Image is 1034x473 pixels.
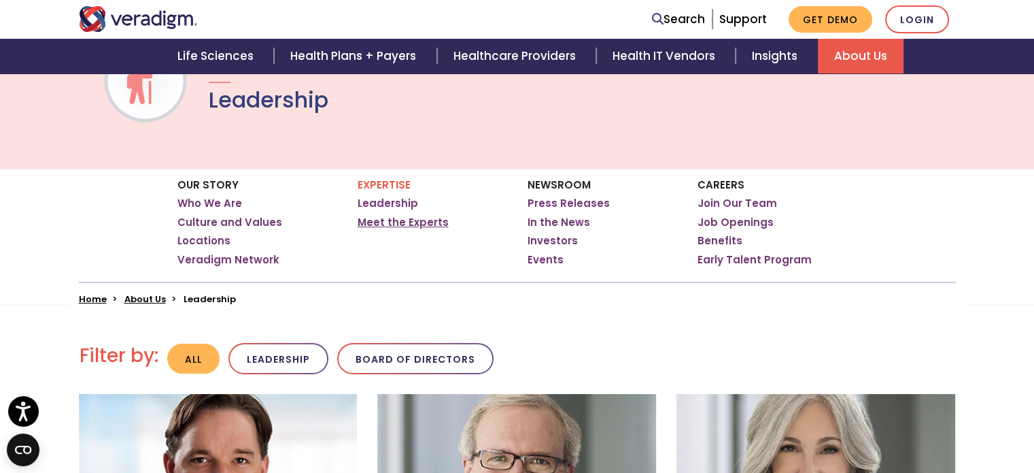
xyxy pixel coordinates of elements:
[885,5,949,33] a: Login
[697,253,812,267] a: Early Talent Program
[528,253,564,267] a: Events
[719,11,767,27] a: Support
[789,6,872,33] a: Get Demo
[697,197,777,210] a: Join Our Team
[161,39,274,74] a: Life Sciences
[124,293,166,306] a: About Us
[7,434,39,466] button: Open CMP widget
[697,234,742,248] a: Benefits
[79,6,198,32] img: Veradigm logo
[167,344,220,374] button: All
[437,39,596,74] a: Healthcare Providers
[274,39,436,74] a: Health Plans + Payers
[337,343,494,375] button: Board of Directors
[177,197,242,210] a: Who We Are
[818,39,903,74] a: About Us
[358,197,418,210] a: Leadership
[652,10,705,29] a: Search
[80,344,158,368] h2: Filter by:
[528,234,578,248] a: Investors
[177,216,282,229] a: Culture and Values
[177,234,230,248] a: Locations
[736,39,818,74] a: Insights
[528,216,590,229] a: In the News
[358,216,449,229] a: Meet the Experts
[228,343,328,375] button: Leadership
[528,197,610,210] a: Press Releases
[209,87,328,113] h1: Leadership
[177,253,279,267] a: Veradigm Network
[596,39,736,74] a: Health IT Vendors
[697,216,774,229] a: Job Openings
[79,293,107,306] a: Home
